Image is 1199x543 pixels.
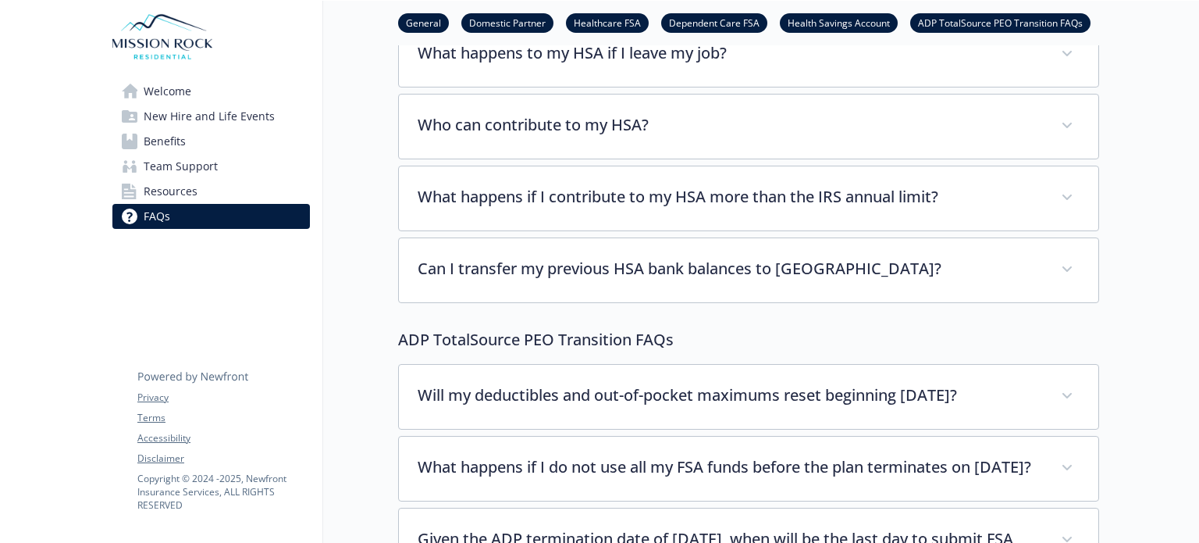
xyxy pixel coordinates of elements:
a: FAQs [112,204,310,229]
span: Benefits [144,129,186,154]
a: New Hire and Life Events [112,104,310,129]
a: Team Support [112,154,310,179]
div: What happens if I do not use all my FSA funds before the plan terminates on [DATE]? [399,437,1098,501]
a: Welcome [112,79,310,104]
a: Dependent Care FSA [661,15,767,30]
div: Can I transfer my previous HSA bank balances to [GEOGRAPHIC_DATA]? [399,238,1098,302]
p: Copyright © 2024 - 2025 , Newfront Insurance Services, ALL RIGHTS RESERVED [137,472,309,512]
a: Health Savings Account [780,15,898,30]
p: Can I transfer my previous HSA bank balances to [GEOGRAPHIC_DATA]? [418,257,1042,280]
a: Accessibility [137,431,309,445]
div: Who can contribute to my HSA? [399,95,1098,159]
a: Terms [137,411,309,425]
p: ADP TotalSource PEO Transition FAQs [398,328,1099,352]
span: Resources [144,179,197,204]
span: New Hire and Life Events [144,104,275,129]
span: Team Support [144,154,218,179]
a: ADP TotalSource PEO Transition FAQs [910,15,1090,30]
a: Domestic Partner [461,15,553,30]
span: FAQs [144,204,170,229]
a: Resources [112,179,310,204]
p: What happens to my HSA if I leave my job? [418,41,1042,65]
div: Will my deductibles and out-of-pocket maximums reset beginning [DATE]? [399,365,1098,429]
p: What happens if I do not use all my FSA funds before the plan terminates on [DATE]? [418,455,1042,479]
span: Welcome [144,79,191,104]
p: What happens if I contribute to my HSA more than the IRS annual limit? [418,185,1042,209]
a: Healthcare FSA [566,15,649,30]
p: Who can contribute to my HSA? [418,113,1042,137]
div: What happens to my HSA if I leave my job? [399,23,1098,87]
a: Benefits [112,129,310,154]
p: Will my deductibles and out-of-pocket maximums reset beginning [DATE]? [418,384,1042,407]
a: Disclaimer [137,452,309,466]
a: General [398,15,449,30]
div: What happens if I contribute to my HSA more than the IRS annual limit? [399,166,1098,230]
a: Privacy [137,391,309,405]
